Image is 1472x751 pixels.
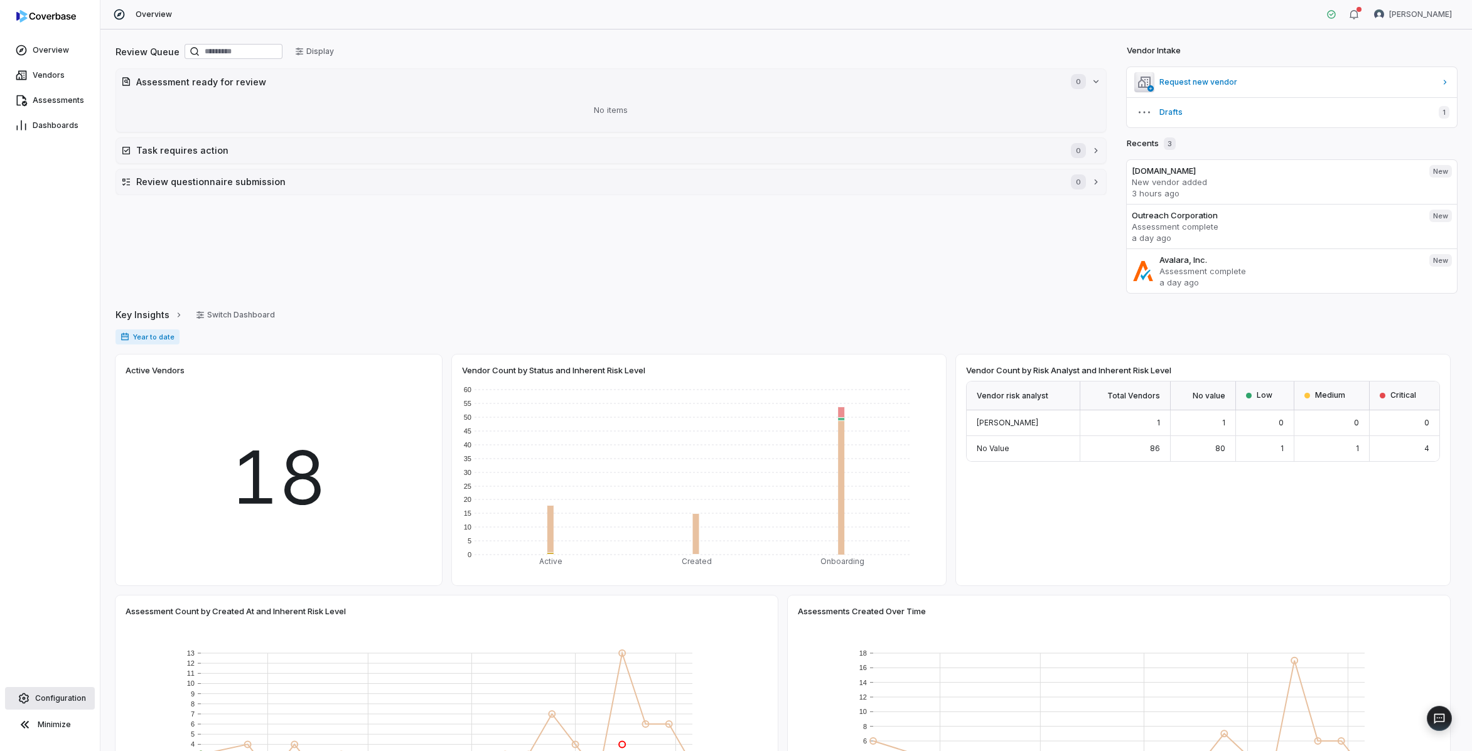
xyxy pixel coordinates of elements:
text: 8 [863,723,867,730]
span: 86 [1150,444,1160,453]
p: Assessment complete [1132,221,1419,232]
button: Minimize [5,712,95,737]
img: Tomo Majima avatar [1374,9,1384,19]
text: 13 [187,649,195,657]
text: 10 [464,523,471,531]
span: Drafts [1159,107,1429,117]
span: 80 [1215,444,1225,453]
span: 1 [1439,106,1449,119]
button: Tomo Majima avatar[PERSON_NAME] [1367,5,1459,24]
span: Vendor Count by Risk Analyst and Inherent Risk Level [966,365,1171,376]
span: 3 [1164,137,1176,150]
a: Configuration [5,687,95,710]
span: Assessment Count by Created At and Inherent Risk Level [126,605,346,617]
span: Assessments Created Over Time [798,605,926,617]
a: Assessments [3,89,97,112]
span: Configuration [35,693,86,703]
text: 5 [191,730,195,738]
span: Vendors [33,70,65,80]
span: Low [1257,390,1272,400]
text: 25 [464,482,471,490]
span: Dashboards [33,120,78,130]
text: 6 [863,737,867,745]
span: Year to date [116,329,180,344]
text: 35 [464,455,471,462]
div: No value [1171,381,1237,410]
div: No items [121,94,1101,127]
a: Vendors [3,64,97,87]
text: 10 [187,679,195,687]
span: 0 [1279,418,1284,427]
button: Task requires action0 [116,138,1106,163]
button: Review questionnaire submission0 [116,169,1106,194]
text: 50 [464,413,471,421]
span: 0 [1424,418,1429,427]
text: 30 [464,469,471,476]
h3: Outreach Corporation [1132,210,1419,221]
text: 40 [464,441,471,449]
text: 18 [859,649,867,657]
span: 0 [1071,174,1086,189]
text: 5 [468,537,471,545]
text: 15 [464,509,471,517]
span: Key Insights [116,308,169,321]
span: 1 [1222,418,1225,427]
p: a day ago [1159,277,1419,288]
a: Overview [3,39,97,61]
span: 1 [1157,418,1160,427]
text: 4 [191,740,195,748]
div: Total Vendors [1080,381,1171,410]
div: Vendor risk analyst [967,381,1080,410]
span: 0 [1354,418,1359,427]
span: No Value [977,444,1009,453]
span: 1 [1356,444,1359,453]
h2: Assessment ready for review [136,75,1058,88]
span: Overview [136,9,172,19]
span: New [1429,165,1452,178]
text: 9 [191,690,195,698]
span: [PERSON_NAME] [977,418,1038,427]
a: Dashboards [3,114,97,137]
text: 10 [859,708,867,715]
span: New [1429,254,1452,267]
p: a day ago [1132,232,1419,243]
span: 0 [1071,74,1086,89]
span: 0 [1071,143,1086,158]
text: 12 [859,693,867,701]
h2: Recents [1127,137,1176,150]
button: Switch Dashboard [188,306,282,324]
h2: Vendor Intake [1127,45,1181,57]
span: Critical [1390,390,1416,400]
text: 8 [191,700,195,708]
span: Vendor Count by Status and Inherent Risk Level [462,365,645,376]
p: New vendor added [1132,176,1419,188]
a: Outreach CorporationAssessment completea day agoNew [1127,204,1457,248]
text: 0 [468,551,471,558]
button: Key Insights [112,302,187,328]
h2: Task requires action [136,144,1058,157]
a: Avalara, Inc.Assessment completea day agoNew [1127,248,1457,293]
span: Request new vendor [1159,77,1436,87]
text: 16 [859,664,867,671]
a: Key Insights [116,302,183,328]
text: 12 [187,659,195,667]
span: 18 [231,423,326,533]
a: Request new vendor [1127,67,1457,97]
text: 20 [464,496,471,503]
svg: Date range for report [121,333,129,341]
span: Active Vendors [126,365,185,376]
h3: Avalara, Inc. [1159,254,1419,265]
img: logo-D7KZi-bG.svg [16,10,76,23]
text: 11 [187,669,195,677]
span: 1 [1281,444,1284,453]
span: Medium [1315,390,1345,400]
text: 7 [191,710,195,718]
text: 14 [859,679,867,686]
text: 45 [464,427,471,435]
button: Display [287,42,341,61]
span: Overview [33,45,69,55]
h2: Review Queue [116,45,180,58]
span: New [1429,210,1452,222]
text: 60 [464,386,471,393]
text: 55 [464,400,471,407]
